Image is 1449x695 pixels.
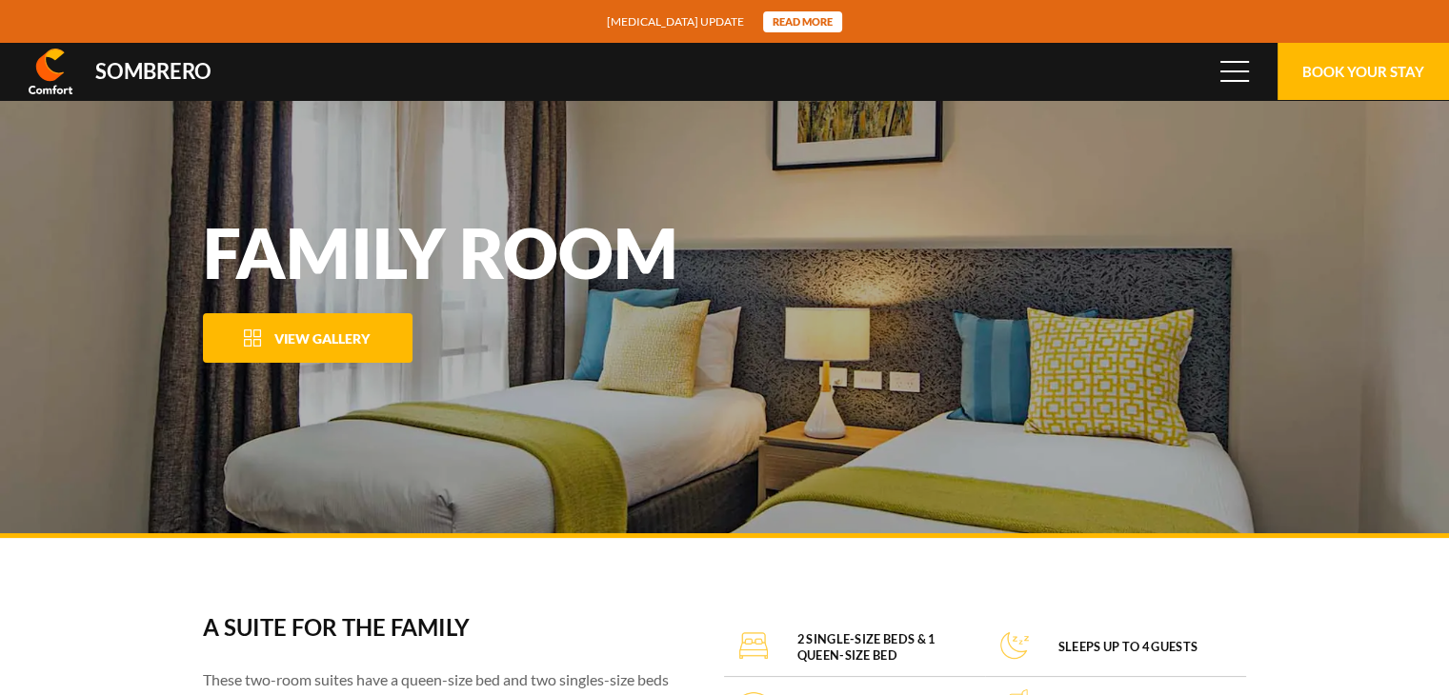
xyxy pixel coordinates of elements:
img: Open Gallery [243,328,262,347]
span: Menu [1220,61,1249,82]
h4: Sleeps up to 4 guests [1057,639,1197,655]
div: Sombrero [95,61,211,82]
h3: A suite for the family [203,614,673,641]
button: Book Your Stay [1278,43,1449,100]
img: Sleeps up to 4 guests [1000,631,1029,660]
span: View Gallery [274,330,370,347]
h4: 2 single-size beds & 1 queen-size bed [796,631,970,665]
h1: Family Room [203,218,727,287]
img: Comfort Inn & Suites Sombrero [29,49,72,94]
img: 2 single-size beds & 1 queen-size bed [739,631,768,660]
button: Menu [1206,43,1263,100]
button: View Gallery [203,313,413,363]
